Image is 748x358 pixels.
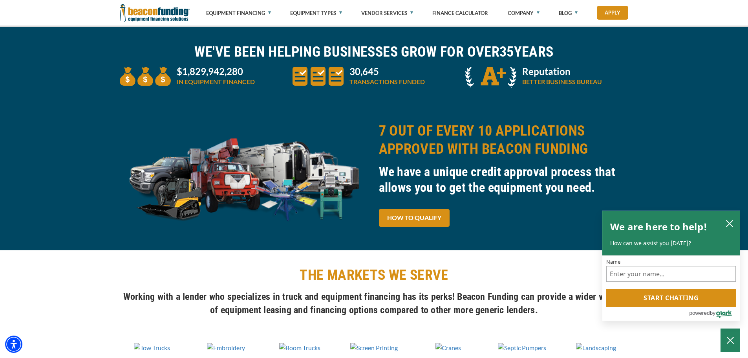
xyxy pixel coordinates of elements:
span: by [710,308,715,318]
label: Name [606,259,736,264]
p: $1,829,942,280 [177,67,255,76]
img: Boom Trucks [279,343,320,352]
h3: We have a unique credit approval process that allows you to get the equipment you need. [379,164,629,195]
h2: We are here to help! [610,219,707,235]
img: Landscaping [576,343,616,352]
a: Cranes [416,342,481,352]
span: 35 [499,44,514,60]
p: IN EQUIPMENT FINANCED [177,77,255,86]
img: Cranes [435,343,461,352]
img: Embroidery [207,343,245,352]
p: 30,645 [349,67,425,76]
div: Accessibility Menu [5,336,22,353]
span: powered [689,308,710,318]
button: Close Chatbox [721,329,740,352]
a: Embroidery [194,342,258,352]
img: three money bags to convey large amount of equipment financed [120,67,171,86]
img: A + icon [465,67,516,88]
p: How can we assist you [DATE]? [610,239,732,247]
button: Start chatting [606,289,736,307]
h4: Working with a lender who specializes in truck and equipment financing has its perks! Beacon Fund... [120,290,629,317]
h2: WE'VE BEEN HELPING BUSINESSES GROW FOR OVER YEARS [120,43,629,61]
a: Tow Trucks [120,342,185,352]
input: Name [606,266,736,282]
a: Powered by Olark [689,307,740,321]
h2: 7 OUT OF EVERY 10 APPLICATIONS APPROVED WITH BEACON FUNDING [379,122,629,158]
a: equipment collage [120,172,369,180]
a: Septic Pumpers [490,342,554,352]
button: close chatbox [723,218,736,229]
img: three document icons to convery large amount of transactions funded [293,67,344,86]
a: HOW TO QUALIFY [379,209,450,227]
a: Apply [597,6,628,20]
div: olark chatbox [602,211,740,321]
a: Screen Printing [342,342,406,352]
img: equipment collage [120,122,369,232]
h2: THE MARKETS WE SERVE [120,266,629,284]
a: Landscaping [564,342,629,352]
a: Boom Trucks [268,342,333,352]
img: Tow Trucks [134,343,170,352]
img: Screen Printing [350,343,398,352]
p: TRANSACTIONS FUNDED [349,77,425,86]
p: Reputation [522,67,602,76]
img: Septic Pumpers [498,343,546,352]
p: BETTER BUSINESS BUREAU [522,77,602,86]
